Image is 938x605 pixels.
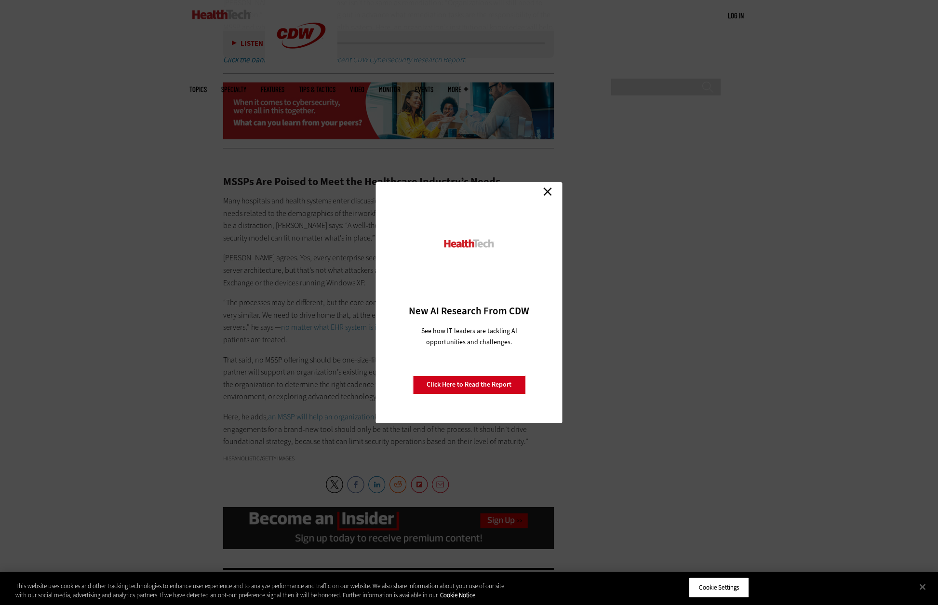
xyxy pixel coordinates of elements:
[443,239,496,249] img: HealthTech_0.png
[410,325,529,348] p: See how IT leaders are tackling AI opportunities and challenges.
[393,304,546,318] h3: New AI Research From CDW
[440,591,475,599] a: More information about your privacy
[413,376,525,394] a: Click Here to Read the Report
[15,581,516,600] div: This website uses cookies and other tracking technologies to enhance user experience and to analy...
[689,578,749,598] button: Cookie Settings
[912,577,933,598] button: Close
[540,185,555,199] a: Close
